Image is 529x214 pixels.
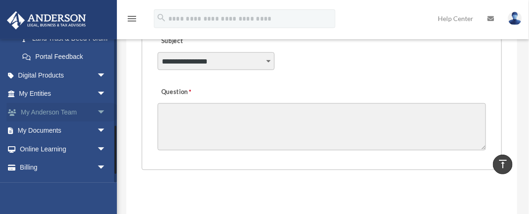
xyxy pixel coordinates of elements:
span: arrow_drop_down [97,85,116,104]
span: arrow_drop_down [97,158,116,178]
a: Digital Productsarrow_drop_down [7,66,120,85]
i: search [156,13,167,23]
img: Anderson Advisors Platinum Portal [4,11,89,29]
label: Question [158,86,230,99]
a: My Anderson Teamarrow_drop_down [7,103,120,121]
span: arrow_drop_down [97,103,116,122]
a: Billingarrow_drop_down [7,158,120,177]
label: Subject [158,35,246,48]
img: User Pic [508,12,522,25]
span: arrow_drop_down [97,140,116,159]
a: vertical_align_top [493,155,513,174]
a: My Entitiesarrow_drop_down [7,85,120,103]
a: Events Calendar [7,177,120,195]
a: menu [126,16,138,24]
a: Portal Feedback [13,48,120,66]
span: arrow_drop_down [97,121,116,141]
i: vertical_align_top [497,158,508,170]
i: menu [126,13,138,24]
a: Online Learningarrow_drop_down [7,140,120,158]
a: My Documentsarrow_drop_down [7,121,120,140]
span: arrow_drop_down [97,66,116,85]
